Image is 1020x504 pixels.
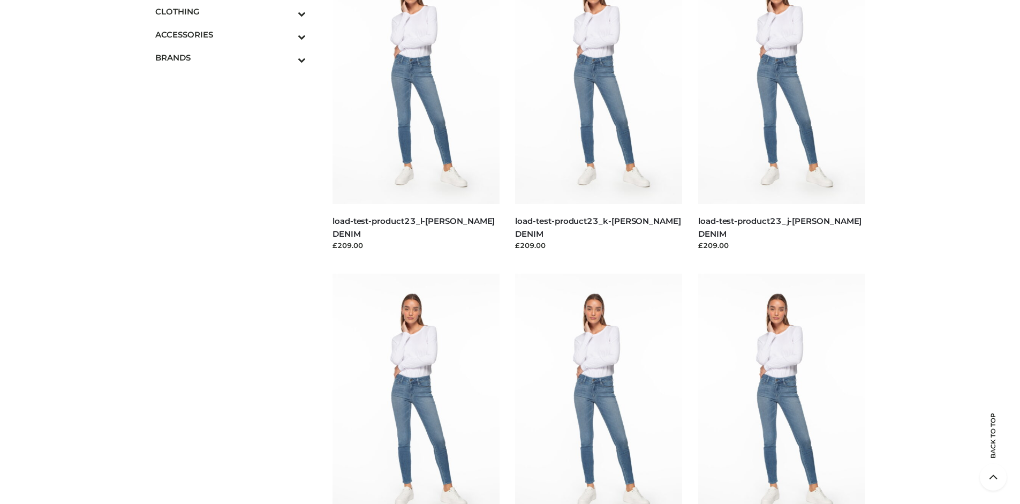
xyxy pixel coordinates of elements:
span: CLOTHING [155,5,306,18]
a: load-test-product23_l-[PERSON_NAME] DENIM [333,216,495,238]
div: £209.00 [515,240,682,251]
button: Toggle Submenu [268,46,306,69]
span: BRANDS [155,51,306,64]
a: load-test-product23_k-[PERSON_NAME] DENIM [515,216,681,238]
a: load-test-product23_j-[PERSON_NAME] DENIM [698,216,862,238]
span: ACCESSORIES [155,28,306,41]
div: £209.00 [333,240,500,251]
div: £209.00 [698,240,865,251]
button: Toggle Submenu [268,23,306,46]
a: BRANDSToggle Submenu [155,46,306,69]
a: ACCESSORIESToggle Submenu [155,23,306,46]
span: Back to top [980,432,1007,458]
